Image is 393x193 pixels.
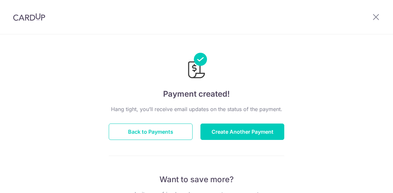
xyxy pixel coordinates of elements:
[109,124,193,140] button: Back to Payments
[109,174,284,185] p: Want to save more?
[13,13,45,21] img: CardUp
[109,88,284,100] h4: Payment created!
[109,105,284,113] p: Hang tight, you’ll receive email updates on the status of the payment.
[186,53,207,80] img: Payments
[200,124,284,140] button: Create Another Payment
